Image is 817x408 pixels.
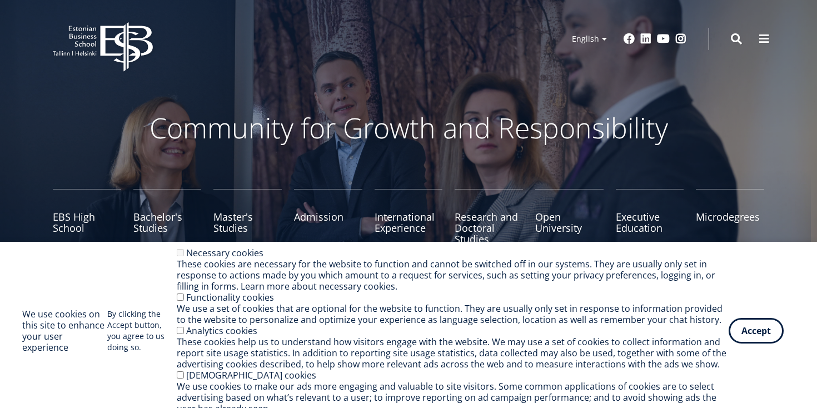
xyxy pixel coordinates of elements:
[177,258,729,292] div: These cookies are necessary for the website to function and cannot be switched off in our systems...
[375,189,443,245] a: International Experience
[186,291,274,303] label: Functionality cookies
[294,189,362,245] a: Admission
[696,189,764,245] a: Microdegrees
[616,189,684,245] a: Executive Education
[133,189,202,245] a: Bachelor's Studies
[624,33,635,44] a: Facebook
[213,189,282,245] a: Master's Studies
[657,33,670,44] a: Youtube
[114,111,703,145] p: Community for Growth and Responsibility
[107,309,176,353] p: By clicking the Accept button, you agree to us doing so.
[455,189,523,245] a: Research and Doctoral Studies
[675,33,686,44] a: Instagram
[177,303,729,325] div: We use a set of cookies that are optional for the website to function. They are usually only set ...
[729,318,784,344] button: Accept
[22,309,107,353] h2: We use cookies on this site to enhance your user experience
[186,369,316,381] label: [DEMOGRAPHIC_DATA] cookies
[535,189,604,245] a: Open University
[640,33,651,44] a: Linkedin
[177,336,729,370] div: These cookies help us to understand how visitors engage with the website. We may use a set of coo...
[186,247,263,259] label: Necessary cookies
[53,189,121,245] a: EBS High School
[186,325,257,337] label: Analytics cookies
